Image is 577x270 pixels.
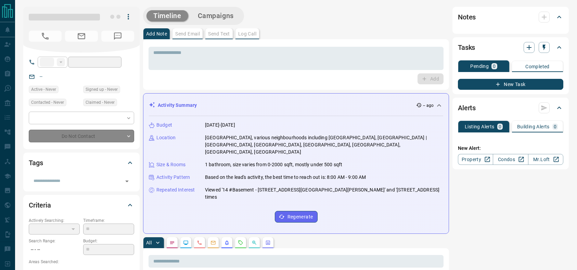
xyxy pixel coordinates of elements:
p: Actively Searching: [29,217,80,224]
button: Regenerate [275,211,318,223]
p: 0 [554,124,556,129]
span: Active - Never [31,86,56,93]
p: [GEOGRAPHIC_DATA], various neighbourhoods including [GEOGRAPHIC_DATA], [GEOGRAPHIC_DATA] | [GEOGR... [205,134,443,156]
p: All [146,240,152,245]
h2: Tasks [458,42,475,53]
p: 1 bathroom, size varies from 0-2000 sqft, mostly under 500 sqft [205,161,342,168]
span: Signed up - Never [86,86,118,93]
svg: Opportunities [252,240,257,245]
a: Mr.Loft [528,154,563,165]
p: Activity Summary [158,102,197,109]
p: Based on the lead's activity, the best time to reach out is: 8:00 AM - 9:00 AM [205,174,366,181]
p: Budget [156,122,172,129]
p: Add Note [146,31,167,36]
p: 0 [493,64,496,69]
div: Criteria [29,197,134,213]
p: Listing Alerts [465,124,495,129]
svg: Calls [197,240,202,245]
p: [DATE]-[DATE] [205,122,235,129]
h2: Tags [29,157,43,168]
div: Activity Summary-- ago [149,99,443,112]
svg: Listing Alerts [224,240,230,245]
div: Notes [458,9,563,25]
svg: Notes [169,240,175,245]
p: Areas Searched: [29,259,134,265]
span: Claimed - Never [86,99,115,106]
svg: Emails [210,240,216,245]
button: Campaigns [191,10,241,22]
p: Size & Rooms [156,161,186,168]
p: Budget: [83,238,134,244]
p: Search Range: [29,238,80,244]
a: Property [458,154,493,165]
span: No Number [29,31,62,42]
p: Building Alerts [517,124,550,129]
p: Location [156,134,176,141]
p: Timeframe: [83,217,134,224]
span: Contacted - Never [31,99,64,106]
svg: Agent Actions [265,240,271,245]
span: No Email [65,31,98,42]
div: Tasks [458,39,563,56]
p: -- ago [423,102,434,109]
h2: Alerts [458,102,476,113]
p: Repeated Interest [156,186,195,194]
p: 0 [499,124,501,129]
p: Viewed '14 #Basement - [STREET_ADDRESS][GEOGRAPHIC_DATA][PERSON_NAME]' and '[STREET_ADDRESS] times [205,186,443,201]
a: Condos [493,154,528,165]
button: Open [122,176,132,186]
div: Alerts [458,100,563,116]
div: Tags [29,155,134,171]
p: Completed [525,64,550,69]
h2: Notes [458,12,476,23]
button: Timeline [146,10,188,22]
h2: Criteria [29,200,51,211]
svg: Lead Browsing Activity [183,240,189,245]
p: -- - -- [29,244,80,255]
div: Do Not Contact [29,130,134,142]
svg: Requests [238,240,243,245]
span: No Number [101,31,134,42]
a: -- [40,74,42,79]
p: Pending [470,64,489,69]
p: Activity Pattern [156,174,190,181]
p: New Alert: [458,145,563,152]
button: New Task [458,79,563,90]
